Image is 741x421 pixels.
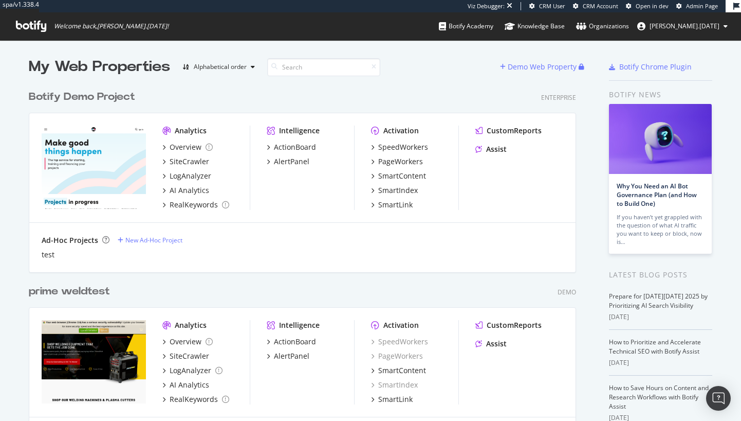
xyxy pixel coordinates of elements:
a: Organizations [576,12,629,40]
button: [PERSON_NAME].[DATE] [629,18,736,34]
div: RealKeywords [170,200,218,210]
div: Ad-Hoc Projects [42,235,98,245]
a: SpeedWorkers [371,142,428,152]
a: Prepare for [DATE][DATE] 2025 by Prioritizing AI Search Visibility [609,292,708,310]
a: Botify Chrome Plugin [609,62,692,72]
a: prime weldtest [29,284,114,299]
div: Activation [383,126,419,136]
div: SmartIndex [378,185,418,196]
a: SiteCrawler [162,156,209,167]
a: Assist [475,339,507,349]
div: LogAnalyzer [170,365,211,376]
a: Admin Page [676,2,718,10]
a: CRM Account [573,2,618,10]
a: ActionBoard [267,337,316,347]
a: SmartContent [371,171,426,181]
span: Welcome back, [PERSON_NAME].[DATE] ! [54,22,169,30]
a: New Ad-Hoc Project [118,236,182,244]
div: ActionBoard [274,142,316,152]
a: CRM User [529,2,565,10]
a: Open in dev [626,2,669,10]
a: Demo Web Property [500,62,579,71]
img: prime weldtest [42,320,146,404]
a: PageWorkers [371,351,423,361]
a: SmartLink [371,200,413,210]
div: New Ad-Hoc Project [125,236,182,244]
div: Demo [558,288,576,296]
div: Activation [383,320,419,330]
a: ActionBoard [267,142,316,152]
a: RealKeywords [162,394,229,405]
div: If you haven’t yet grappled with the question of what AI traffic you want to keep or block, now is… [617,213,704,246]
div: Organizations [576,21,629,31]
span: Admin Page [686,2,718,10]
a: Overview [162,142,213,152]
a: AI Analytics [162,185,209,196]
div: Latest Blog Posts [609,269,712,280]
span: CRM User [539,2,565,10]
a: AlertPanel [267,156,309,167]
a: SmartLink [371,394,413,405]
a: RealKeywords [162,200,229,210]
div: Intelligence [279,320,320,330]
a: CustomReports [475,320,542,330]
div: AI Analytics [170,185,209,196]
div: Botify Demo Project [29,90,135,104]
input: Search [267,58,380,76]
div: SiteCrawler [170,156,209,167]
div: SmartContent [378,171,426,181]
div: SmartLink [378,200,413,210]
div: AlertPanel [274,156,309,167]
div: PageWorkers [378,156,423,167]
a: Why You Need an AI Bot Governance Plan (and How to Build One) [617,182,697,208]
a: Overview [162,337,213,347]
div: SiteCrawler [170,351,209,361]
a: Assist [475,144,507,154]
a: Knowledge Base [505,12,565,40]
div: CustomReports [487,320,542,330]
div: LogAnalyzer [170,171,211,181]
div: test [42,250,54,260]
div: [DATE] [609,312,712,322]
div: Assist [486,144,507,154]
a: How to Save Hours on Content and Research Workflows with Botify Assist [609,383,709,411]
a: Botify Demo Project [29,90,139,104]
div: Botify Chrome Plugin [619,62,692,72]
img: Why You Need an AI Bot Governance Plan (and How to Build One) [609,104,712,174]
a: PageWorkers [371,156,423,167]
div: prime weldtest [29,284,110,299]
div: AI Analytics [170,380,209,390]
div: Botify news [609,89,712,100]
div: Assist [486,339,507,349]
a: Botify Academy [439,12,493,40]
a: SpeedWorkers [371,337,428,347]
div: Knowledge Base [505,21,565,31]
div: Botify Academy [439,21,493,31]
div: Analytics [175,126,207,136]
div: Enterprise [541,93,576,102]
a: SiteCrawler [162,351,209,361]
div: AlertPanel [274,351,309,361]
div: Intelligence [279,126,320,136]
span: alexander.ramadan [650,22,719,30]
span: CRM Account [583,2,618,10]
button: Demo Web Property [500,59,579,75]
div: SpeedWorkers [378,142,428,152]
div: Open Intercom Messenger [706,386,731,411]
button: Alphabetical order [178,59,259,75]
div: [DATE] [609,358,712,367]
div: Alphabetical order [194,64,247,70]
img: ulule.com [42,126,146,209]
a: SmartIndex [371,380,418,390]
span: Open in dev [636,2,669,10]
a: SmartIndex [371,185,418,196]
div: My Web Properties [29,57,170,77]
a: LogAnalyzer [162,365,223,376]
div: Viz Debugger: [468,2,505,10]
a: AI Analytics [162,380,209,390]
a: LogAnalyzer [162,171,211,181]
div: Overview [170,142,201,152]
